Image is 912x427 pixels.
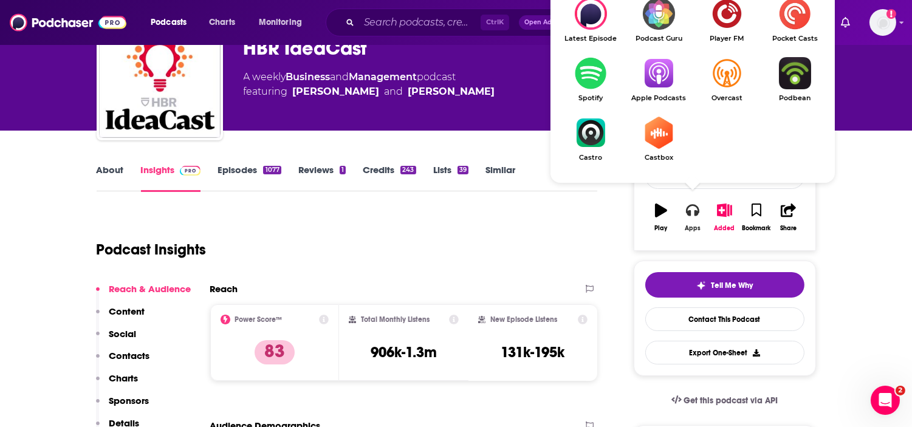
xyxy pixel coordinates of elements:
[433,164,468,192] a: Lists39
[96,328,137,350] button: Social
[654,225,667,232] div: Play
[645,307,804,331] a: Contact This Podcast
[209,14,235,31] span: Charts
[96,350,150,372] button: Contacts
[625,94,693,102] span: Apple Podcasts
[180,166,201,176] img: Podchaser Pro
[742,225,770,232] div: Bookmark
[869,9,896,36] img: User Profile
[218,164,281,192] a: Episodes1077
[711,281,753,290] span: Tell Me Why
[501,343,565,361] h3: 131k-195k
[244,70,495,99] div: A weekly podcast
[97,164,124,192] a: About
[886,9,896,19] svg: Add a profile image
[557,117,625,162] a: CastroCastro
[836,12,855,33] a: Show notifications dropdown
[97,241,207,259] h1: Podcast Insights
[772,196,804,239] button: Share
[385,84,403,99] span: and
[684,395,778,406] span: Get this podcast via API
[677,196,708,239] button: Apps
[625,57,693,102] a: Apple PodcastsApple Podcasts
[761,94,829,102] span: Podbean
[96,306,145,328] button: Content
[869,9,896,36] button: Show profile menu
[557,35,625,43] span: Latest Episode
[10,11,126,34] img: Podchaser - Follow, Share and Rate Podcasts
[400,166,416,174] div: 243
[359,13,481,32] input: Search podcasts, credits, & more...
[625,154,693,162] span: Castbox
[340,166,346,174] div: 1
[490,315,557,324] h2: New Episode Listens
[896,386,905,395] span: 2
[151,14,187,31] span: Podcasts
[210,283,238,295] h2: Reach
[331,71,349,83] span: and
[645,196,677,239] button: Play
[109,395,149,406] p: Sponsors
[109,283,191,295] p: Reach & Audience
[557,57,625,102] a: SpotifySpotify
[485,164,515,192] a: Similar
[263,166,281,174] div: 1077
[96,283,191,306] button: Reach & Audience
[662,386,788,415] a: Get this podcast via API
[557,94,625,102] span: Spotify
[708,196,740,239] button: Added
[625,117,693,162] a: CastboxCastbox
[519,15,580,30] button: Open AdvancedNew
[286,71,331,83] a: Business
[761,57,829,102] a: PodbeanPodbean
[109,328,137,340] p: Social
[715,225,735,232] div: Added
[524,19,575,26] span: Open Advanced
[142,13,202,32] button: open menu
[244,84,495,99] span: featuring
[298,164,346,192] a: Reviews1
[693,35,761,43] span: Player FM
[96,372,139,395] button: Charts
[201,13,242,32] a: Charts
[761,35,829,43] span: Pocket Casts
[99,16,221,138] img: HBR IdeaCast
[96,395,149,417] button: Sponsors
[458,166,468,174] div: 39
[869,9,896,36] span: Logged in as ABolliger
[349,71,417,83] a: Management
[645,272,804,298] button: tell me why sparkleTell Me Why
[408,84,495,99] a: Curt Nickisch
[109,350,150,361] p: Contacts
[557,154,625,162] span: Castro
[625,35,693,43] span: Podcast Guru
[685,225,701,232] div: Apps
[141,164,201,192] a: InsightsPodchaser Pro
[109,372,139,384] p: Charts
[255,340,295,364] p: 83
[235,315,283,324] h2: Power Score™
[645,341,804,364] button: Export One-Sheet
[696,281,706,290] img: tell me why sparkle
[871,386,900,415] iframe: Intercom live chat
[780,225,797,232] div: Share
[293,84,380,99] a: Alison Beard
[109,306,145,317] p: Content
[337,9,602,36] div: Search podcasts, credits, & more...
[481,15,509,30] span: Ctrl K
[371,343,437,361] h3: 906k-1.3m
[741,196,772,239] button: Bookmark
[693,94,761,102] span: Overcast
[259,14,302,31] span: Monitoring
[693,57,761,102] a: OvercastOvercast
[250,13,318,32] button: open menu
[363,164,416,192] a: Credits243
[361,315,430,324] h2: Total Monthly Listens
